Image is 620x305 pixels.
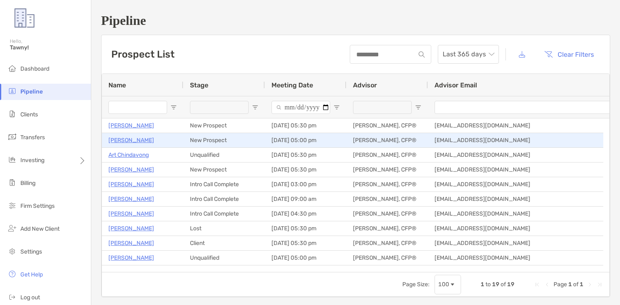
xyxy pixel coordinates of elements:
[554,281,567,288] span: Page
[573,281,578,288] span: of
[7,86,17,96] img: pipeline icon
[435,81,477,89] span: Advisor Email
[346,118,428,133] div: [PERSON_NAME], CFP®
[108,238,154,248] a: [PERSON_NAME]
[20,180,35,187] span: Billing
[7,269,17,279] img: get-help icon
[190,81,208,89] span: Stage
[183,118,265,133] div: New Prospect
[271,101,330,114] input: Meeting Date Filter Input
[438,281,449,288] div: 100
[265,265,346,280] div: [DATE] 05:30 pm
[353,81,377,89] span: Advisor
[443,45,494,63] span: Last 365 days
[415,104,421,111] button: Open Filter Menu
[20,157,44,164] span: Investing
[265,236,346,250] div: [DATE] 05:30 pm
[108,81,126,89] span: Name
[265,251,346,265] div: [DATE] 05:00 pm
[481,281,484,288] span: 1
[596,281,603,288] div: Last Page
[265,133,346,147] div: [DATE] 05:00 pm
[108,135,154,145] a: [PERSON_NAME]
[501,281,506,288] span: of
[108,165,154,175] a: [PERSON_NAME]
[485,281,491,288] span: to
[108,179,154,189] a: [PERSON_NAME]
[183,148,265,162] div: Unqualified
[111,49,174,60] h3: Prospect List
[108,253,154,263] a: [PERSON_NAME]
[492,281,499,288] span: 19
[435,275,461,294] div: Page Size
[7,63,17,73] img: dashboard icon
[183,265,265,280] div: Lost
[170,104,177,111] button: Open Filter Menu
[346,207,428,221] div: [PERSON_NAME], CFP®
[419,51,425,58] img: input icon
[20,248,42,255] span: Settings
[265,163,346,177] div: [DATE] 05:30 pm
[7,109,17,119] img: clients icon
[507,281,514,288] span: 19
[265,177,346,191] div: [DATE] 03:00 pm
[346,133,428,147] div: [PERSON_NAME], CFP®
[402,281,430,288] div: Page Size:
[20,134,45,141] span: Transfers
[108,120,154,131] a: [PERSON_NAME]
[265,207,346,221] div: [DATE] 04:30 pm
[580,281,583,288] span: 1
[346,163,428,177] div: [PERSON_NAME], CFP®
[435,101,616,114] input: Advisor Email Filter Input
[20,203,55,209] span: Firm Settings
[346,251,428,265] div: [PERSON_NAME], CFP®
[183,163,265,177] div: New Prospect
[183,221,265,236] div: Lost
[108,101,167,114] input: Name Filter Input
[20,294,40,301] span: Log out
[108,194,154,204] a: [PERSON_NAME]
[7,200,17,210] img: firm-settings icon
[346,265,428,280] div: [PERSON_NAME], CFP®
[346,192,428,206] div: [PERSON_NAME], CFP®
[7,223,17,233] img: add_new_client icon
[7,292,17,302] img: logout icon
[544,281,550,288] div: Previous Page
[568,281,572,288] span: 1
[534,281,541,288] div: First Page
[183,133,265,147] div: New Prospect
[183,177,265,191] div: Intro Call Complete
[252,104,258,111] button: Open Filter Menu
[108,223,154,234] a: [PERSON_NAME]
[7,178,17,187] img: billing icon
[271,81,313,89] span: Meeting Date
[265,221,346,236] div: [DATE] 05:30 pm
[7,155,17,165] img: investing icon
[183,192,265,206] div: Intro Call Complete
[346,148,428,162] div: [PERSON_NAME], CFP®
[20,111,38,118] span: Clients
[20,65,49,72] span: Dashboard
[101,13,610,28] h1: Pipeline
[265,192,346,206] div: [DATE] 09:00 am
[346,236,428,250] div: [PERSON_NAME], CFP®
[265,148,346,162] div: [DATE] 05:30 pm
[183,251,265,265] div: Unqualified
[108,209,154,219] p: [PERSON_NAME]
[20,225,60,232] span: Add New Client
[20,271,43,278] span: Get Help
[183,236,265,250] div: Client
[20,88,43,95] span: Pipeline
[538,45,600,63] button: Clear Filters
[183,207,265,221] div: Intro Call Complete
[346,221,428,236] div: [PERSON_NAME], CFP®
[346,177,428,191] div: [PERSON_NAME], CFP®
[7,246,17,256] img: settings icon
